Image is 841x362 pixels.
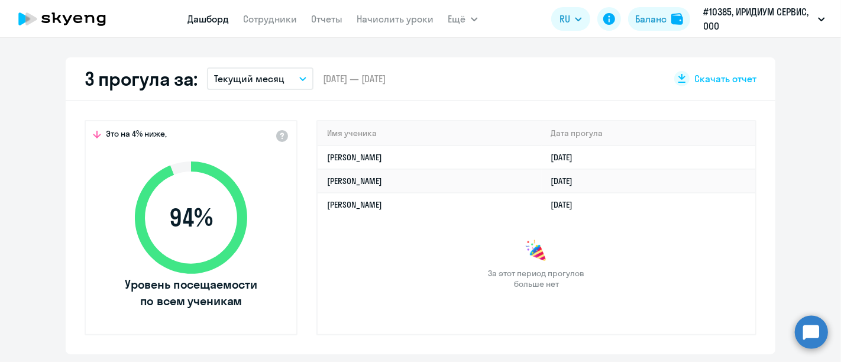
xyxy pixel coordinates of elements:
[697,5,831,33] button: #10385, ИРИДИУМ СЕРВИС, ООО
[188,13,229,25] a: Дашборд
[671,13,683,25] img: balance
[312,13,343,25] a: Отчеты
[207,67,313,90] button: Текущий месяц
[327,176,382,186] a: [PERSON_NAME]
[106,128,167,143] span: Это на 4% ниже,
[357,13,434,25] a: Начислить уроки
[542,121,755,146] th: Дата прогула
[635,12,667,26] div: Баланс
[525,240,548,263] img: congrats
[244,13,297,25] a: Сотрудники
[628,7,690,31] button: Балансbalance
[214,72,284,86] p: Текущий месяц
[551,199,583,210] a: [DATE]
[694,72,756,85] span: Скачать отчет
[551,152,583,163] a: [DATE]
[323,72,386,85] span: [DATE] — [DATE]
[123,276,259,309] span: Уровень посещаемости по всем ученикам
[448,12,466,26] span: Ещё
[703,5,813,33] p: #10385, ИРИДИУМ СЕРВИС, ООО
[85,67,198,90] h2: 3 прогула за:
[559,12,570,26] span: RU
[327,152,382,163] a: [PERSON_NAME]
[551,7,590,31] button: RU
[327,199,382,210] a: [PERSON_NAME]
[487,268,586,289] span: За этот период прогулов больше нет
[318,121,542,146] th: Имя ученика
[123,203,259,232] span: 94 %
[448,7,478,31] button: Ещё
[551,176,583,186] a: [DATE]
